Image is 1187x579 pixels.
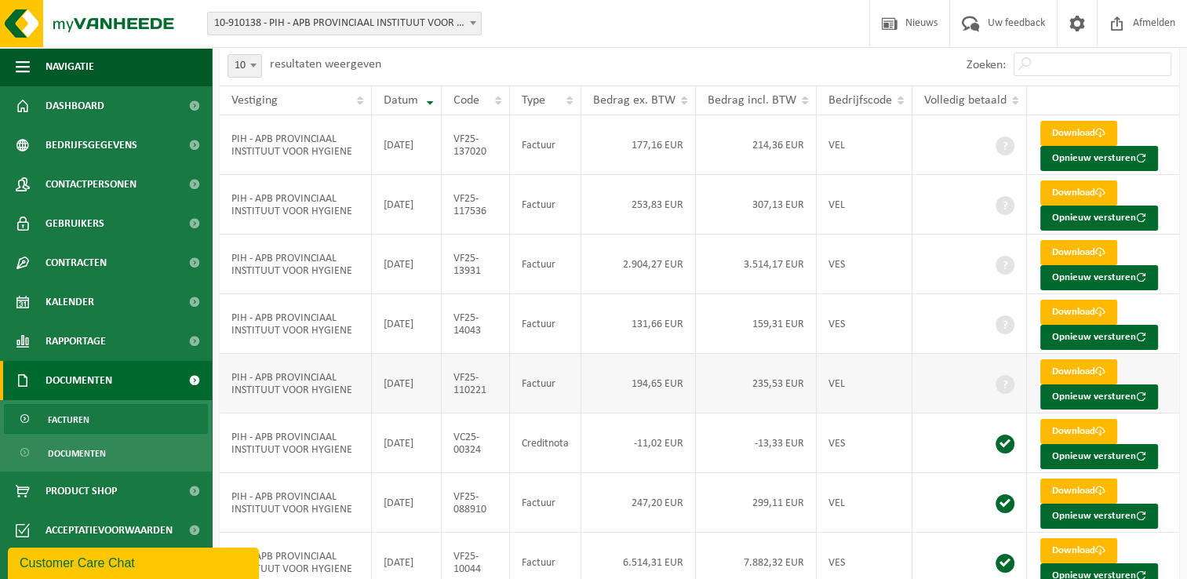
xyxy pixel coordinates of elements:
[220,413,372,473] td: PIH - APB PROVINCIAAL INSTITUUT VOOR HYGIENE
[46,511,173,550] span: Acceptatievoorwaarden
[372,294,442,354] td: [DATE]
[220,354,372,413] td: PIH - APB PROVINCIAAL INSTITUUT VOOR HYGIENE
[1040,419,1117,444] a: Download
[708,94,796,107] span: Bedrag incl. BTW
[208,13,481,35] span: 10-910138 - PIH - APB PROVINCIAAL INSTITUUT VOOR HYGIENE - ANTWERPEN
[270,58,381,71] label: resultaten weergeven
[510,115,581,175] td: Factuur
[228,54,262,78] span: 10
[46,126,137,165] span: Bedrijfsgegevens
[1040,240,1117,265] a: Download
[581,354,696,413] td: 194,65 EUR
[442,235,510,294] td: VF25-13931
[46,47,94,86] span: Navigatie
[220,473,372,533] td: PIH - APB PROVINCIAAL INSTITUUT VOOR HYGIENE
[510,294,581,354] td: Factuur
[4,438,208,468] a: Documenten
[384,94,418,107] span: Datum
[1040,538,1117,563] a: Download
[1040,359,1117,384] a: Download
[817,354,912,413] td: VEL
[207,12,482,35] span: 10-910138 - PIH - APB PROVINCIAAL INSTITUUT VOOR HYGIENE - ANTWERPEN
[581,175,696,235] td: 253,83 EUR
[817,473,912,533] td: VEL
[696,354,817,413] td: 235,53 EUR
[48,405,89,435] span: Facturen
[817,235,912,294] td: VES
[453,94,479,107] span: Code
[372,115,442,175] td: [DATE]
[1040,265,1158,290] button: Opnieuw versturen
[1040,121,1117,146] a: Download
[696,235,817,294] td: 3.514,17 EUR
[817,294,912,354] td: VES
[372,473,442,533] td: [DATE]
[46,282,94,322] span: Kalender
[46,322,106,361] span: Rapportage
[1040,479,1117,504] a: Download
[1040,444,1158,469] button: Opnieuw versturen
[372,235,442,294] td: [DATE]
[967,59,1006,71] label: Zoeken:
[46,243,107,282] span: Contracten
[581,235,696,294] td: 2.904,27 EUR
[1040,504,1158,529] button: Opnieuw versturen
[828,94,892,107] span: Bedrijfscode
[372,354,442,413] td: [DATE]
[581,413,696,473] td: -11,02 EUR
[220,294,372,354] td: PIH - APB PROVINCIAAL INSTITUUT VOOR HYGIENE
[510,175,581,235] td: Factuur
[46,472,117,511] span: Product Shop
[817,175,912,235] td: VEL
[442,175,510,235] td: VF25-117536
[220,175,372,235] td: PIH - APB PROVINCIAAL INSTITUUT VOOR HYGIENE
[696,175,817,235] td: 307,13 EUR
[228,55,261,77] span: 10
[442,473,510,533] td: VF25-088910
[8,544,262,579] iframe: chat widget
[1040,206,1158,231] button: Opnieuw versturen
[1040,384,1158,410] button: Opnieuw versturen
[696,473,817,533] td: 299,11 EUR
[817,115,912,175] td: VEL
[46,165,137,204] span: Contactpersonen
[510,354,581,413] td: Factuur
[522,94,545,107] span: Type
[696,115,817,175] td: 214,36 EUR
[4,404,208,434] a: Facturen
[231,94,278,107] span: Vestiging
[372,175,442,235] td: [DATE]
[510,235,581,294] td: Factuur
[510,413,581,473] td: Creditnota
[1040,146,1158,171] button: Opnieuw versturen
[442,354,510,413] td: VF25-110221
[510,473,581,533] td: Factuur
[817,413,912,473] td: VES
[442,294,510,354] td: VF25-14043
[696,294,817,354] td: 159,31 EUR
[46,361,112,400] span: Documenten
[581,115,696,175] td: 177,16 EUR
[1040,300,1117,325] a: Download
[46,204,104,243] span: Gebruikers
[48,439,106,468] span: Documenten
[1040,180,1117,206] a: Download
[442,115,510,175] td: VF25-137020
[581,294,696,354] td: 131,66 EUR
[581,473,696,533] td: 247,20 EUR
[442,413,510,473] td: VC25-00324
[46,86,104,126] span: Dashboard
[593,94,675,107] span: Bedrag ex. BTW
[220,235,372,294] td: PIH - APB PROVINCIAAL INSTITUUT VOOR HYGIENE
[696,413,817,473] td: -13,33 EUR
[1040,325,1158,350] button: Opnieuw versturen
[924,94,1007,107] span: Volledig betaald
[372,413,442,473] td: [DATE]
[220,115,372,175] td: PIH - APB PROVINCIAAL INSTITUUT VOOR HYGIENE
